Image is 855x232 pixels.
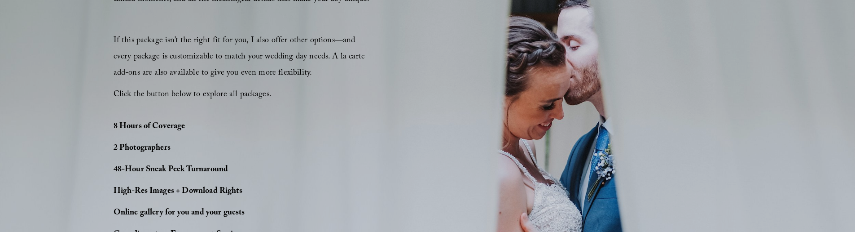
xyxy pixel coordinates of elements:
[114,185,242,199] strong: High-Res Images + Download Rights
[114,120,185,134] strong: 8 Hours of Coverage
[114,206,245,220] strong: Online gallery for you and your guests
[114,142,171,156] strong: 2 Photographers
[114,163,228,177] strong: 48-Hour Sneak Peek Turnaround
[114,88,272,102] span: Click the button below to explore all packages.
[114,34,368,80] span: If this package isn’t the right fit for you, I also offer other options—and every package is cust...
